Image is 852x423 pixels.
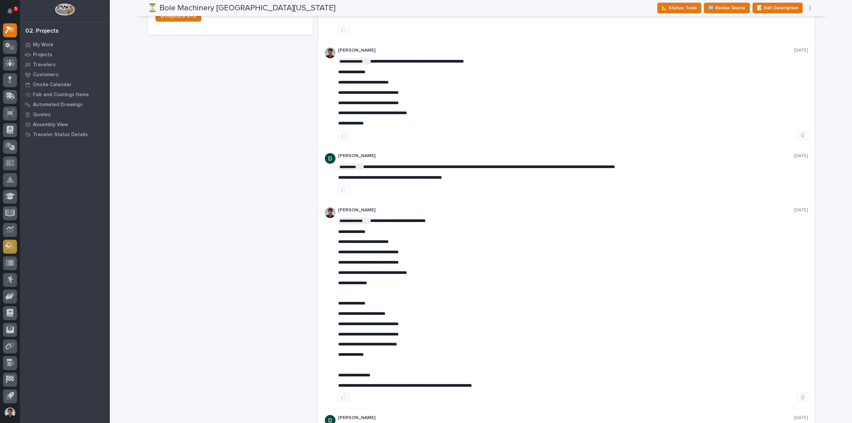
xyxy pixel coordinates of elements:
[794,48,808,53] p: [DATE]
[20,109,110,119] a: Quotes
[33,62,56,68] p: Travelers
[794,415,808,421] p: [DATE]
[794,207,808,213] p: [DATE]
[20,129,110,139] a: Traveler Status Details
[338,393,349,401] button: like this post
[33,122,68,128] p: Assembly View
[325,207,335,218] img: AOh14Gjx62Rlbesu-yIIyH4c_jqdfkUZL5_Os84z4H1p=s96-c
[757,4,798,12] span: 📝 Edit Description
[20,50,110,60] a: Projects
[33,72,59,78] p: Customers
[797,393,808,401] button: Delete post
[20,40,110,50] a: My Work
[338,131,349,139] button: like this post
[25,28,59,35] div: 02. Projects
[338,25,349,34] button: like this post
[55,3,75,16] img: Workspace Logo
[325,48,335,58] img: AOh14Gjx62Rlbesu-yIIyH4c_jqdfkUZL5_Os84z4H1p=s96-c
[20,80,110,90] a: Onsite Calendar
[33,52,52,58] p: Projects
[338,415,794,421] p: [PERSON_NAME]
[20,60,110,70] a: Travelers
[20,70,110,80] a: Customers
[33,92,89,98] p: Fab and Coatings Items
[15,6,17,11] p: 5
[752,3,803,13] button: 📝 Edit Description
[20,119,110,129] a: Assembly View
[20,100,110,109] a: Automated Drawings
[662,4,697,12] span: 📐 Status: Todo
[147,3,335,13] h2: ⏳ Bole Machinery [GEOGRAPHIC_DATA][US_STATE]
[338,153,794,159] p: [PERSON_NAME]
[704,3,750,13] button: 🆕 Revise Quote
[794,153,808,159] p: [DATE]
[657,3,701,13] button: 📐 Status: Todo
[708,4,745,12] span: 🆕 Revise Quote
[33,82,72,88] p: Onsite Calendar
[325,153,335,164] img: ACg8ocJgdhFn4UJomsYM_ouCmoNuTXbjHW0N3LU2ED0DpQ4pt1V6hA=s96-c
[155,11,201,22] a: ⎘ Duplicate RFQ
[338,207,794,213] p: [PERSON_NAME]
[8,8,17,19] div: Notifications5
[3,4,17,18] button: Notifications
[20,90,110,100] a: Fab and Coatings Items
[33,102,83,108] p: Automated Drawings
[33,132,88,138] p: Traveler Status Details
[161,14,196,19] span: ⎘ Duplicate RFQ
[338,48,794,53] p: [PERSON_NAME]
[3,406,17,420] button: users-avatar
[797,131,808,139] button: Delete post
[33,42,53,48] p: My Work
[338,185,349,194] button: like this post
[33,112,51,118] p: Quotes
